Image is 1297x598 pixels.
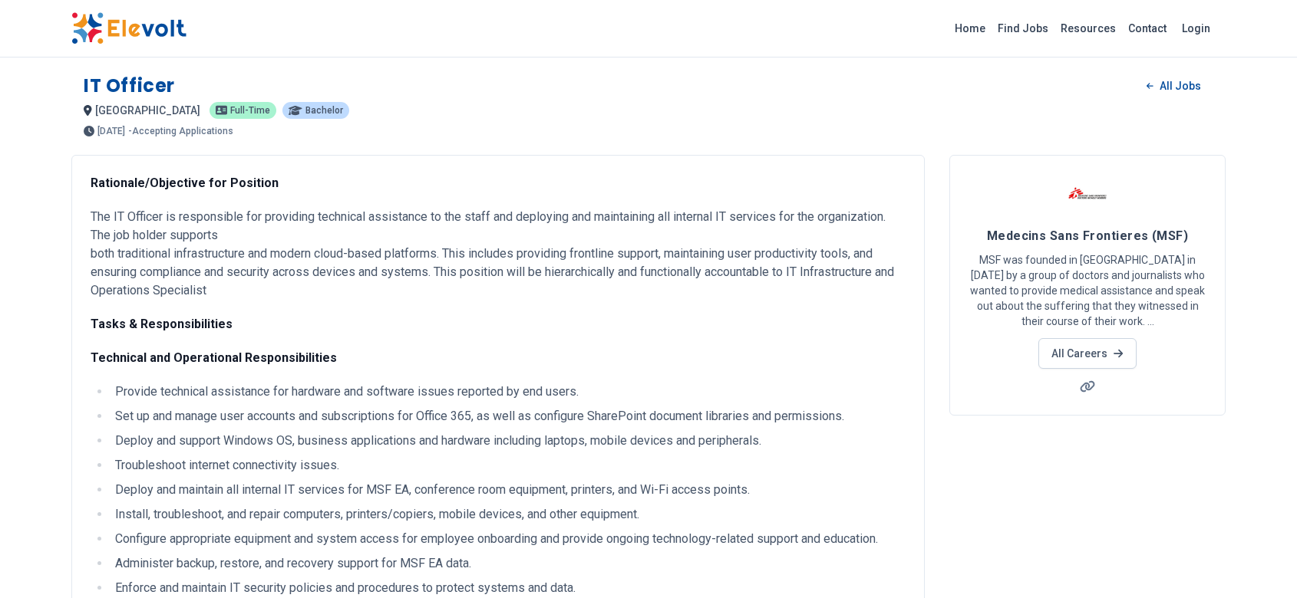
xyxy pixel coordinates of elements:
[111,530,906,548] li: Configure appropriate equipment and system access for employee onboarding and provide ongoing tec...
[91,208,906,300] p: The IT Officer is responsible for providing technical assistance to the staff and deploying and m...
[97,127,125,136] span: [DATE]
[111,554,906,573] li: Administer backup, restore, and recovery support for MSF EA data.
[949,16,992,41] a: Home
[987,228,1189,243] span: Medecins Sans Frontieres (MSF)
[111,481,906,499] li: Deploy and maintain all internal IT services for MSF EA, conference room equipment, printers, and...
[1134,74,1213,97] a: All Jobs
[992,16,1054,41] a: Find Jobs
[969,252,1206,329] p: MSF was founded in [GEOGRAPHIC_DATA] in [DATE] by a group of doctors and journalists who wanted t...
[95,104,200,117] span: [GEOGRAPHIC_DATA]
[230,106,270,115] span: Full-time
[1173,13,1219,44] a: Login
[111,579,906,597] li: Enforce and maintain IT security policies and procedures to protect systems and data.
[1068,174,1107,212] img: Medecins Sans Frontieres (MSF)
[1038,338,1136,369] a: All Careers
[111,383,906,401] li: Provide technical assistance for hardware and software issues reported by end users.
[91,317,233,331] strong: Tasks & Responsibilities
[1122,16,1173,41] a: Contact
[84,74,175,98] h1: IT Officer
[111,407,906,426] li: Set up and manage user accounts and subscriptions for Office 365, as well as configure SharePoint...
[91,350,337,365] strong: Technical and Operational Responsibilities
[71,12,186,44] img: Elevolt
[111,505,906,524] li: Install, troubleshoot, and repair computers, printers/copiers, mobile devices, and other equipment.
[91,176,279,190] strong: Rationale/Objective for Position
[128,127,233,136] p: - Accepting Applications
[305,106,343,115] span: Bachelor
[111,456,906,475] li: Troubleshoot internet connectivity issues.
[1054,16,1122,41] a: Resources
[111,432,906,450] li: Deploy and support Windows OS, business applications and hardware including laptops, mobile devic...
